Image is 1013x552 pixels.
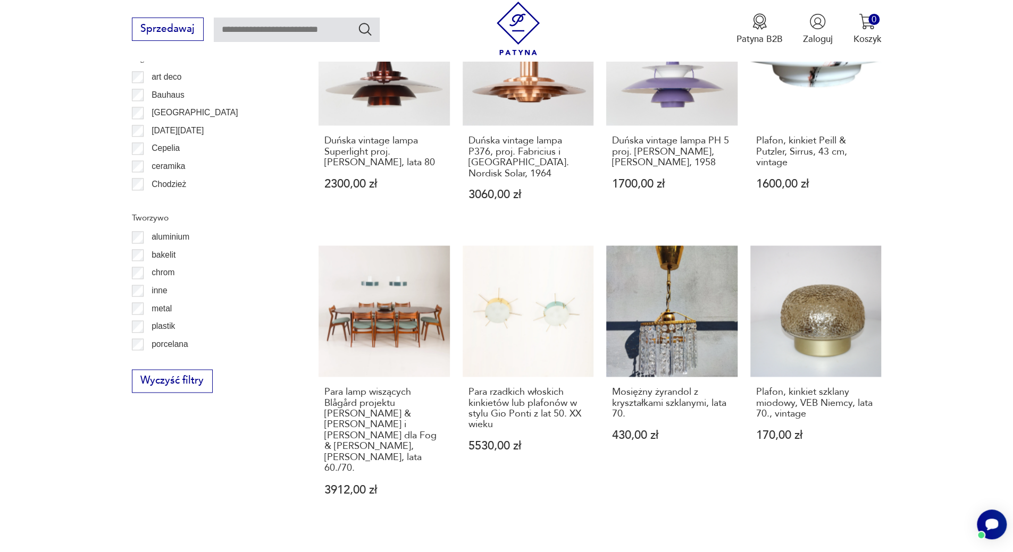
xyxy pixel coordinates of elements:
[357,21,373,37] button: Szukaj
[468,387,588,430] h3: Para rzadkich włoskich kinkietów lub plafonów w stylu Gio Ponti z lat 50. XX wieku
[152,337,188,351] p: porcelana
[756,135,876,168] h3: Plafon, kinkiet Peill & Putzler, Sirrus, 43 cm, vintage
[853,33,881,45] p: Koszyk
[152,106,238,120] p: [GEOGRAPHIC_DATA]
[750,245,882,520] a: Plafon, kinkiet szklany miodowy, VEB Niemcy, lata 70., vintagePlafon, kinkiet szklany miodowy, VE...
[132,369,213,393] button: Wyczyść filtry
[319,245,450,520] a: Para lamp wiszących Blågård projektu Karen & Ebbe Clemmensen i Jørgena Bo dla Fog & Mørup, Dania,...
[736,33,783,45] p: Patyna B2B
[132,211,288,225] p: Tworzywo
[756,179,876,190] p: 1600,00 zł
[132,26,204,34] a: Sprzedawaj
[756,387,876,419] h3: Plafon, kinkiet szklany miodowy, VEB Niemcy, lata 70., vintage
[152,248,175,262] p: bakelit
[324,387,444,473] h3: Para lamp wiszących Blågård projektu [PERSON_NAME] & [PERSON_NAME] i [PERSON_NAME] dla Fog & [PER...
[132,18,204,41] button: Sprzedawaj
[612,387,732,419] h3: Mosiężny żyrandol z kryształkami szklanymi, lata 70.
[324,179,444,190] p: 2300,00 zł
[468,189,588,200] p: 3060,00 zł
[152,88,185,102] p: Bauhaus
[463,245,594,520] a: Para rzadkich włoskich kinkietów lub plafonów w stylu Gio Ponti z lat 50. XX wiekuPara rzadkich w...
[152,284,167,298] p: inne
[736,13,783,45] button: Patyna B2B
[152,70,181,84] p: art deco
[324,484,444,495] p: 3912,00 zł
[152,195,183,209] p: Ćmielów
[152,124,204,138] p: [DATE][DATE]
[152,355,178,369] p: porcelit
[736,13,783,45] a: Ikona medaluPatyna B2B
[152,141,180,155] p: Cepelia
[809,13,826,30] img: Ikonka użytkownika
[152,159,185,173] p: ceramika
[853,13,881,45] button: 0Koszyk
[606,245,738,520] a: Mosiężny żyrandol z kryształkami szklanymi, lata 70.Mosiężny żyrandol z kryształkami szklanymi, l...
[977,509,1007,539] iframe: Smartsupp widget button
[756,430,876,441] p: 170,00 zł
[491,2,545,55] img: Patyna - sklep z meblami i dekoracjami vintage
[152,266,174,279] p: chrom
[152,319,175,333] p: plastik
[803,13,833,45] button: Zaloguj
[612,179,732,190] p: 1700,00 zł
[152,302,172,316] p: metal
[152,177,186,191] p: Chodzież
[324,135,444,168] h3: Duńska vintage lampa Superlight proj. [PERSON_NAME], lata 80
[468,440,588,452] p: 5530,00 zł
[859,13,875,30] img: Ikona koszyka
[468,135,588,179] h3: Duńska vintage lampa P376, proj. Fabricius i [GEOGRAPHIC_DATA]. Nordisk Solar, 1964
[612,430,732,441] p: 430,00 zł
[152,230,189,244] p: aluminium
[803,33,833,45] p: Zaloguj
[612,135,732,168] h3: Duńska vintage lampa PH 5 proj. [PERSON_NAME], [PERSON_NAME], 1958
[868,14,880,25] div: 0
[751,13,768,30] img: Ikona medalu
